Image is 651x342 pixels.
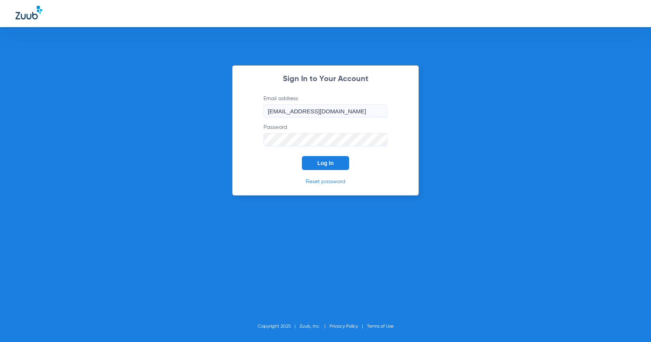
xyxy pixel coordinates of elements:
[263,104,387,118] input: Email address
[300,323,329,330] li: Zuub, Inc.
[252,75,399,83] h2: Sign In to Your Account
[263,133,387,146] input: Password
[263,123,387,146] label: Password
[317,160,334,166] span: Log In
[329,324,358,329] a: Privacy Policy
[263,95,387,118] label: Email address
[258,323,300,330] li: Copyright 2025
[367,324,394,329] a: Terms of Use
[15,6,42,19] img: Zuub Logo
[306,179,345,184] a: Reset password
[302,156,349,170] button: Log In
